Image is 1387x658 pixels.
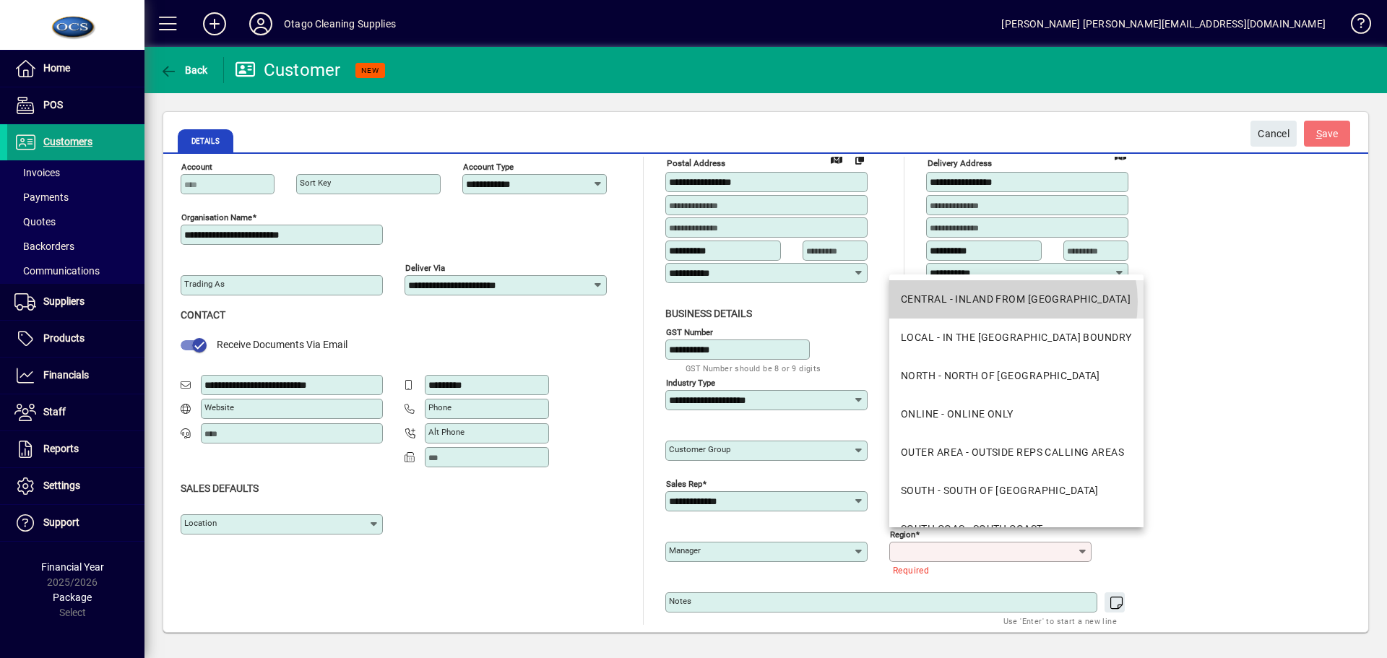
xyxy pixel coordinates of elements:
[7,321,144,357] a: Products
[889,510,1144,548] mat-option: SOUTH COAS - SOUTH COAST
[1304,121,1350,147] button: Save
[7,505,144,541] a: Support
[889,280,1144,319] mat-option: CENTRAL - INLAND FROM MOSGIEL
[1316,122,1339,146] span: ave
[14,265,100,277] span: Communications
[217,339,347,350] span: Receive Documents Via Email
[1250,121,1297,147] button: Cancel
[901,368,1100,384] div: NORTH - NORTH OF [GEOGRAPHIC_DATA]
[889,319,1144,357] mat-option: LOCAL - IN THE DUNEDIN CITY BOUNDRY
[181,212,252,222] mat-label: Organisation name
[901,483,1099,498] div: SOUTH - SOUTH OF [GEOGRAPHIC_DATA]
[43,332,85,344] span: Products
[14,167,60,178] span: Invoices
[405,263,445,273] mat-label: Deliver via
[669,596,691,606] mat-label: Notes
[666,377,715,387] mat-label: Industry type
[7,259,144,283] a: Communications
[7,358,144,394] a: Financials
[204,402,234,412] mat-label: Website
[7,160,144,185] a: Invoices
[1109,143,1132,166] a: View on map
[428,427,465,437] mat-label: Alt Phone
[7,468,144,504] a: Settings
[463,162,514,172] mat-label: Account Type
[901,407,1014,422] div: ONLINE - ONLINE ONLY
[901,292,1131,307] div: CENTRAL - INLAND FROM [GEOGRAPHIC_DATA]
[43,406,66,417] span: Staff
[144,57,224,83] app-page-header-button: Back
[181,309,225,321] span: Contact
[53,592,92,603] span: Package
[893,562,1080,577] mat-error: Required
[156,57,212,83] button: Back
[43,480,80,491] span: Settings
[181,162,212,172] mat-label: Account
[1001,12,1326,35] div: [PERSON_NAME] [PERSON_NAME][EMAIL_ADDRESS][DOMAIN_NAME]
[1258,122,1289,146] span: Cancel
[238,11,284,37] button: Profile
[300,178,331,188] mat-label: Sort key
[361,66,379,75] span: NEW
[7,394,144,430] a: Staff
[666,326,713,337] mat-label: GST Number
[14,191,69,203] span: Payments
[1340,3,1369,50] a: Knowledge Base
[43,62,70,74] span: Home
[669,545,701,555] mat-label: Manager
[7,87,144,124] a: POS
[7,185,144,209] a: Payments
[901,330,1132,345] div: LOCAL - IN THE [GEOGRAPHIC_DATA] BOUNDRY
[889,357,1144,395] mat-option: NORTH - NORTH OF DUNEDIN
[43,136,92,147] span: Customers
[889,433,1144,472] mat-option: OUTER AREA - OUTSIDE REPS CALLING AREAS
[184,279,225,289] mat-label: Trading as
[889,472,1144,510] mat-option: SOUTH - SOUTH OF MOSGIEL
[184,518,217,528] mat-label: Location
[1316,128,1322,139] span: S
[665,308,752,319] span: Business details
[889,395,1144,433] mat-option: ONLINE - ONLINE ONLY
[284,12,396,35] div: Otago Cleaning Supplies
[7,234,144,259] a: Backorders
[43,369,89,381] span: Financials
[43,443,79,454] span: Reports
[7,284,144,320] a: Suppliers
[848,147,871,170] button: Copy to Delivery address
[7,209,144,234] a: Quotes
[160,64,208,76] span: Back
[43,99,63,111] span: POS
[181,482,259,494] span: Sales defaults
[428,402,451,412] mat-label: Phone
[669,444,730,454] mat-label: Customer group
[14,216,56,228] span: Quotes
[666,478,702,488] mat-label: Sales rep
[43,516,79,528] span: Support
[686,360,821,376] mat-hint: GST Number should be 8 or 9 digits
[178,129,233,152] span: Details
[901,445,1124,460] div: OUTER AREA - OUTSIDE REPS CALLING AREAS
[235,59,341,82] div: Customer
[7,51,144,87] a: Home
[43,295,85,307] span: Suppliers
[41,561,104,573] span: Financial Year
[1003,612,1117,629] mat-hint: Use 'Enter' to start a new line
[901,521,1043,537] div: SOUTH COAS - SOUTH COAST
[890,529,915,539] mat-label: Region
[7,431,144,467] a: Reports
[14,241,74,252] span: Backorders
[191,11,238,37] button: Add
[825,147,848,170] a: View on map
